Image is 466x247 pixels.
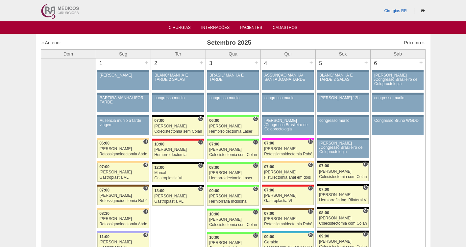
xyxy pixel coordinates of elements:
th: Ter [151,49,206,58]
a: Congresso Bruno WGDD [372,117,423,135]
div: 5 [316,58,326,68]
div: [PERSON_NAME] /Congresso Brasileiro de Coloproctologia [319,141,366,154]
div: Colecistectomia com Colangiografia VL [319,175,367,179]
div: [PERSON_NAME] [264,193,312,198]
a: BLANC/ MANHÃ E TARDE 2 SALAS [317,72,368,90]
div: [PERSON_NAME] [99,193,147,198]
div: Herniorrafia Incisional [209,199,257,204]
a: Cadastros [273,25,297,32]
a: H 07:00 [PERSON_NAME] Retossigmoidectomia Robótica [262,210,313,228]
span: 06:00 [209,118,219,123]
span: 09:00 [264,235,274,239]
a: congresso murilo [262,95,313,112]
span: 10:00 [154,142,164,146]
a: C 09:00 [PERSON_NAME] Herniorrafia Incisional [207,187,258,206]
div: [PERSON_NAME] [209,241,257,245]
a: Internações [201,25,230,32]
a: C 07:00 [PERSON_NAME] Herniorrafia Ing. Bilateral VL [317,186,368,204]
div: Colecistectomia com Colangiografia VL [319,221,367,226]
span: Consultório [198,116,203,122]
div: Key: Aviso [262,70,313,72]
a: C 10:00 [PERSON_NAME] Colecistectomia com Colangiografia VL [207,211,258,229]
span: 07:00 [319,164,329,168]
div: Retossigmoidectomia Robótica [99,199,147,203]
div: [PERSON_NAME] /Congresso Brasileiro de Coloproctologia [374,73,421,86]
div: Fistulectomia anal em dois tempos [264,175,312,180]
div: Retossigmoidectomia Robótica [264,152,312,156]
a: C 12:00 Marcal Gastroplastia VL [152,164,204,182]
div: congresso murilo [264,96,311,100]
div: Key: Santa Joana [97,185,149,187]
div: Key: Bartira [97,138,149,140]
a: [PERSON_NAME] /Congresso Brasileiro de Coloproctologia [317,140,368,158]
a: Cirurgias [169,25,191,32]
div: [PERSON_NAME] [99,240,147,244]
div: Key: Brasil [207,162,258,164]
div: Key: Bartira [97,161,149,163]
span: 07:00 [99,165,110,169]
a: C 07:00 [PERSON_NAME] Colecistectomia sem Colangiografia VL [152,117,204,136]
div: Key: Aviso [317,70,368,72]
span: Consultório [253,233,258,238]
span: Hospital [143,232,148,237]
div: [PERSON_NAME] [154,147,202,152]
h3: Setembro 2025 [133,38,325,48]
div: 6 [371,58,381,68]
a: [PERSON_NAME] /Congresso Brasileiro de Coloproctologia [372,72,423,90]
a: C 07:00 [PERSON_NAME] Fistulectomia anal em dois tempos [262,163,313,182]
span: 07:00 [264,165,274,169]
div: [PERSON_NAME] [154,124,202,128]
span: Consultório [308,162,313,168]
div: Key: Brasil [207,232,258,234]
span: Hospital [143,209,148,214]
a: C 08:00 [PERSON_NAME] Colecistectomia com Colangiografia VL [317,209,368,228]
div: Marcal [154,171,202,175]
a: congresso murilo [207,95,258,112]
div: Geraldo [264,240,312,244]
a: Cirurgias RR [384,9,407,13]
div: Key: Aviso [317,138,368,140]
div: Congresso Bruno WGDD [374,119,421,123]
div: Gastroplastia VL [154,199,202,204]
span: 06:00 [99,141,110,146]
div: Retossigmoidectomia Abdominal VL [99,152,147,156]
div: Key: Bartira [97,208,149,210]
div: Key: Blanc [317,207,368,209]
div: Gastroplastia VL [264,199,312,203]
a: H 06:00 [PERSON_NAME] Retossigmoidectomia Abdominal VL [97,140,149,158]
div: Key: Aviso [262,93,313,95]
div: 3 [206,58,216,68]
th: Qui [260,49,315,58]
div: Key: Brasil [207,209,258,211]
div: Key: Aviso [207,70,258,72]
div: Colecistectomia com Colangiografia VL [209,153,257,157]
div: Colecistectomia com Colangiografia VL [209,223,257,227]
div: Key: Brasil [207,139,258,141]
span: 10:00 [209,235,219,240]
a: congresso murilo [152,95,204,112]
a: « Anterior [41,40,61,45]
span: Hospital [308,232,313,237]
div: Key: Blanc [317,184,368,186]
div: Key: Aviso [262,115,313,117]
div: Key: Bartira [262,161,313,163]
div: Ausencia murilo a tarde viagem [100,119,147,127]
div: Key: Brasil [207,115,258,117]
div: + [199,58,204,67]
th: Qua [206,49,260,58]
span: 07:00 [209,142,219,146]
span: Consultório [253,140,258,145]
div: [PERSON_NAME] [209,124,257,128]
a: H 07:00 [PERSON_NAME] Retossigmoidectomia Robótica [97,187,149,205]
span: Consultório [363,232,368,237]
th: Dom [41,49,96,58]
i: Sair [421,9,425,13]
div: 1 [96,58,106,68]
div: Key: Aviso [152,93,204,95]
div: Hemorroidectomia Laser [209,129,257,134]
span: Hospital [308,186,313,191]
span: Hospital [143,139,148,144]
div: Key: Assunção [262,185,313,187]
div: + [308,58,314,67]
div: Key: Neomater [262,231,313,233]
